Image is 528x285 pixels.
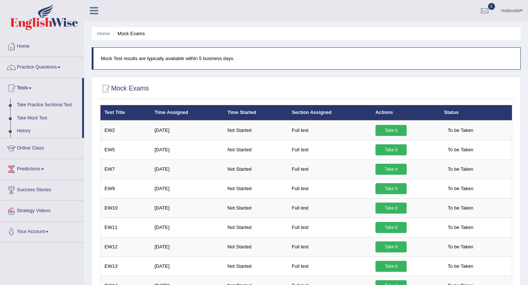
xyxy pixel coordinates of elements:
[223,140,288,159] td: Not Started
[288,256,371,276] td: Full test
[288,179,371,198] td: Full test
[100,179,151,198] td: EW9
[100,237,151,256] td: EW12
[444,164,477,175] span: To be Taken
[440,105,512,121] th: Status
[371,105,440,121] th: Actions
[288,198,371,218] td: Full test
[288,140,371,159] td: Full test
[0,36,84,55] a: Home
[100,121,151,140] td: EW2
[14,99,82,112] a: Take Practice Sectional Test
[288,121,371,140] td: Full test
[375,261,407,272] a: Take it
[0,201,84,219] a: Strategy Videos
[150,105,223,121] th: Time Assigned
[150,121,223,140] td: [DATE]
[0,159,84,177] a: Predictions
[100,256,151,276] td: EW13
[288,218,371,237] td: Full test
[150,179,223,198] td: [DATE]
[111,30,145,37] li: Mock Exams
[97,31,110,36] a: Home
[288,237,371,256] td: Full test
[375,222,407,233] a: Take it
[444,241,477,252] span: To be Taken
[14,112,82,125] a: Take Mock Test
[0,78,82,96] a: Tests
[223,237,288,256] td: Not Started
[150,256,223,276] td: [DATE]
[223,105,288,121] th: Time Started
[0,57,84,75] a: Practice Questions
[288,159,371,179] td: Full test
[223,121,288,140] td: Not Started
[100,105,151,121] th: Test Title
[223,179,288,198] td: Not Started
[150,237,223,256] td: [DATE]
[375,203,407,214] a: Take it
[150,198,223,218] td: [DATE]
[100,83,149,94] h2: Mock Exams
[375,183,407,194] a: Take it
[444,261,477,272] span: To be Taken
[150,140,223,159] td: [DATE]
[375,164,407,175] a: Take it
[0,222,84,240] a: Your Account
[14,125,82,138] a: History
[223,218,288,237] td: Not Started
[223,198,288,218] td: Not Started
[150,218,223,237] td: [DATE]
[100,198,151,218] td: EW10
[100,140,151,159] td: EW5
[444,183,477,194] span: To be Taken
[101,55,513,62] p: Mock Test results are typically available within 5 business days.
[488,3,495,10] span: 5
[223,256,288,276] td: Not Started
[375,125,407,136] a: Take it
[100,159,151,179] td: EW7
[223,159,288,179] td: Not Started
[0,138,84,156] a: Online Class
[288,105,371,121] th: Section Assigned
[100,218,151,237] td: EW11
[444,125,477,136] span: To be Taken
[444,203,477,214] span: To be Taken
[375,241,407,252] a: Take it
[0,180,84,198] a: Success Stories
[444,222,477,233] span: To be Taken
[375,144,407,155] a: Take it
[444,144,477,155] span: To be Taken
[150,159,223,179] td: [DATE]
